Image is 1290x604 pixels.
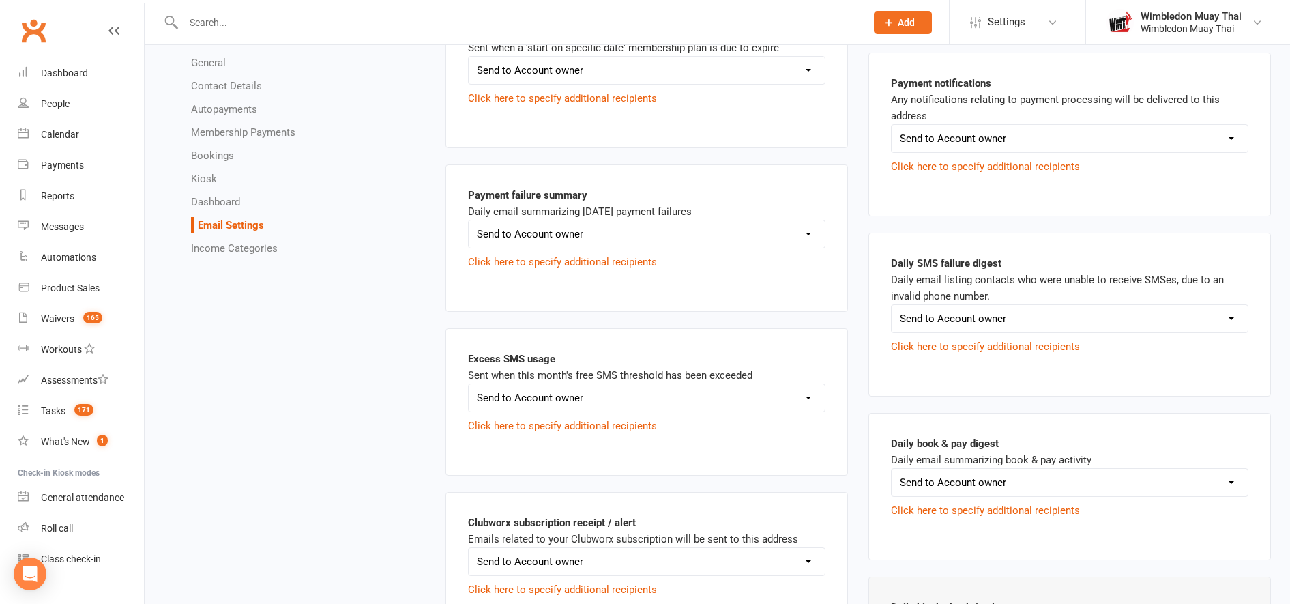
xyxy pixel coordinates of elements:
[468,581,657,598] button: Click here to specify additional recipients
[468,517,636,529] b: Clubworx subscription receipt / alert
[41,405,65,416] div: Tasks
[18,58,144,89] a: Dashboard
[191,242,278,255] a: Income Categories
[468,187,825,289] div: Daily email summarizing [DATE] payment failures
[191,126,295,139] a: Membership Payments
[41,436,90,447] div: What's New
[41,523,73,534] div: Roll call
[891,255,1248,374] div: Daily email listing contacts who were unable to receive SMSes, due to an invalid phone number.
[468,189,587,201] b: Payment failure summary
[41,492,124,503] div: General attendance
[14,558,46,590] div: Open Intercom Messenger
[191,173,217,185] a: Kiosk
[18,483,144,513] a: General attendance kiosk mode
[191,196,240,208] a: Dashboard
[41,375,108,386] div: Assessments
[74,404,93,416] span: 171
[18,513,144,544] a: Roll call
[18,544,144,575] a: Class kiosk mode
[891,257,1001,270] b: Daily SMS failure digest
[18,119,144,150] a: Calendar
[18,181,144,212] a: Reports
[891,158,1080,175] button: Click here to specify additional recipients
[891,339,1080,355] button: Click here to specify additional recipients
[898,17,915,28] span: Add
[41,190,74,201] div: Reports
[18,334,144,365] a: Workouts
[891,435,1248,538] div: Daily email summarizing book & pay activity
[1106,9,1134,36] img: thumb_image1638500057.png
[468,254,657,270] button: Click here to specify additional recipients
[1141,10,1242,23] div: Wimbledon Muay Thai
[18,365,144,396] a: Assessments
[41,283,100,293] div: Product Sales
[468,23,825,126] div: Sent when a 'start on specific date' membership plan is due to expire
[18,427,144,457] a: What's New1
[18,89,144,119] a: People
[179,13,856,32] input: Search...
[16,14,50,48] a: Clubworx
[18,396,144,427] a: Tasks 171
[41,553,101,564] div: Class check-in
[468,351,825,453] div: Sent when this month's free SMS threshold has been exceeded
[988,7,1025,38] span: Settings
[18,273,144,304] a: Product Sales
[1141,23,1242,35] div: Wimbledon Muay Thai
[18,150,144,181] a: Payments
[41,129,79,140] div: Calendar
[891,437,999,450] b: Daily book & pay digest
[41,252,96,263] div: Automations
[83,312,102,323] span: 165
[891,502,1080,519] button: Click here to specify additional recipients
[891,77,991,89] b: Payment notifications
[97,435,108,446] span: 1
[191,149,234,162] a: Bookings
[198,219,264,231] a: Email Settings
[18,304,144,334] a: Waivers 165
[18,212,144,242] a: Messages
[468,90,657,106] button: Click here to specify additional recipients
[41,98,70,109] div: People
[41,313,74,324] div: Waivers
[41,160,84,171] div: Payments
[468,353,555,365] b: Excess SMS usage
[18,242,144,273] a: Automations
[41,221,84,232] div: Messages
[191,57,226,69] a: General
[468,418,657,434] button: Click here to specify additional recipients
[891,75,1248,194] div: Any notifications relating to payment processing will be delivered to this address
[41,344,82,355] div: Workouts
[41,68,88,78] div: Dashboard
[191,80,262,92] a: Contact Details
[874,11,932,34] button: Add
[191,103,257,115] a: Autopayments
